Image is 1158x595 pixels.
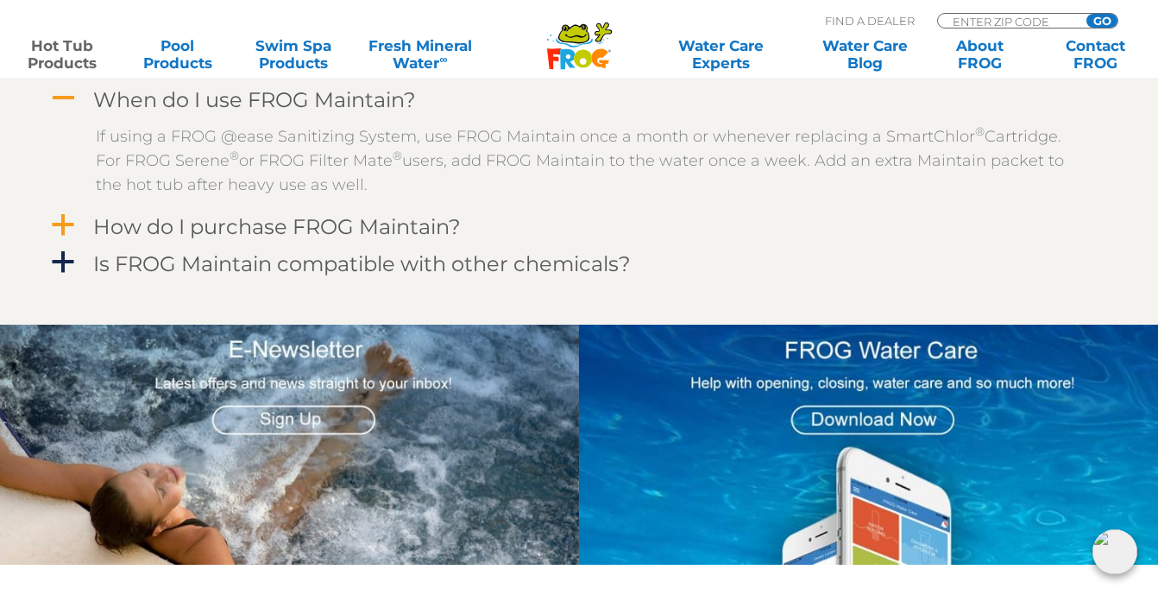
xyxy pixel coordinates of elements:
[951,14,1067,28] input: Zip Code Form
[93,88,416,111] h4: When do I use FROG Maintain?
[93,252,631,275] h4: Is FROG Maintain compatible with other chemicals?
[820,37,909,72] a: Water CareBlog
[1086,14,1117,28] input: GO
[935,37,1025,72] a: AboutFROG
[439,53,447,66] sup: ∞
[50,250,76,275] span: a
[48,248,1110,280] a: a Is FROG Maintain compatible with other chemicals?
[96,124,1088,197] p: If using a FROG @ease Sanitizing System, use FROG Maintain once a month or whenever replacing a S...
[48,84,1110,116] a: A When do I use FROG Maintain?
[579,325,1158,565] img: App Graphic
[1051,37,1141,72] a: ContactFROG
[975,124,985,138] sup: ®
[93,215,461,238] h4: How do I purchase FROG Maintain?
[17,37,107,72] a: Hot TubProducts
[825,13,915,28] p: Find A Dealer
[133,37,223,72] a: PoolProducts
[1092,529,1137,574] img: openIcon
[648,37,794,72] a: Water CareExperts
[50,212,76,238] span: a
[50,85,76,111] span: A
[230,149,239,162] sup: ®
[364,37,476,72] a: Fresh MineralWater∞
[249,37,338,72] a: Swim SpaProducts
[48,211,1110,243] a: a How do I purchase FROG Maintain?
[393,149,402,162] sup: ®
